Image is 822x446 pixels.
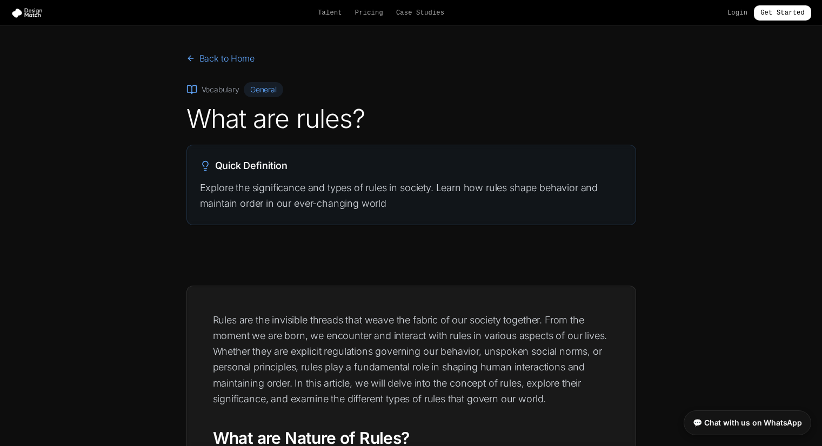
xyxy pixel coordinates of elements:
[396,9,444,17] a: Case Studies
[200,180,623,212] p: Explore the significance and types of rules in society. Learn how rules shape behavior and mainta...
[186,106,636,132] h1: What are rules?
[213,312,610,407] p: Rules are the invisible threads that weave the fabric of our society together. From the moment we...
[200,158,623,173] h2: Quick Definition
[684,410,811,435] a: 💬 Chat with us on WhatsApp
[727,9,747,17] a: Login
[11,8,48,18] img: Design Match
[202,84,239,95] span: Vocabulary
[355,9,383,17] a: Pricing
[754,5,811,21] a: Get Started
[244,82,283,97] span: General
[318,9,342,17] a: Talent
[186,52,255,65] a: Back to Home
